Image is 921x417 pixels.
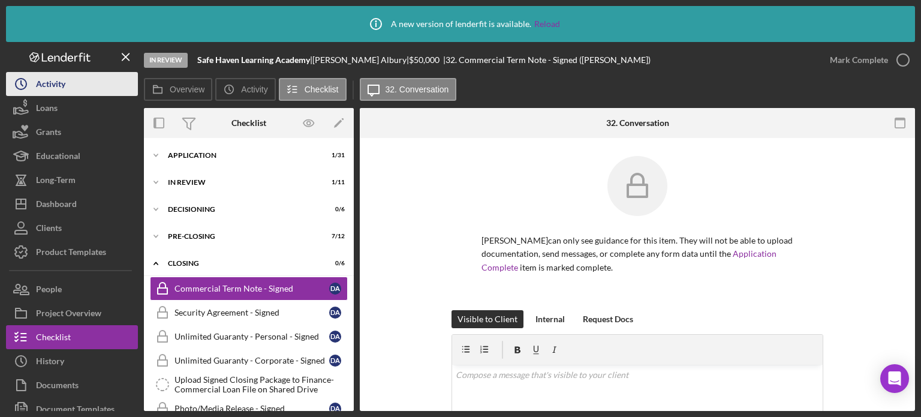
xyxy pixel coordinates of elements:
[329,403,341,415] div: D A
[36,240,106,267] div: Product Templates
[6,325,138,349] button: Checklist
[6,373,138,397] button: Documents
[36,144,80,171] div: Educational
[144,78,212,101] button: Overview
[534,19,560,29] a: Reload
[360,78,457,101] button: 32. Conversation
[443,55,651,65] div: | 32. Commercial Term Note - Signed ([PERSON_NAME])
[583,310,633,328] div: Request Docs
[36,373,79,400] div: Documents
[830,48,888,72] div: Mark Complete
[323,233,345,240] div: 7 / 12
[36,325,71,352] div: Checklist
[329,331,341,343] div: D A
[880,364,909,393] div: Open Intercom Messenger
[197,55,312,65] div: |
[312,55,409,65] div: [PERSON_NAME] Albury |
[481,248,776,272] a: Application Complete
[6,120,138,144] button: Grants
[529,310,571,328] button: Internal
[481,234,793,274] p: [PERSON_NAME] can only see guidance for this item. They will not be able to upload documentation,...
[174,332,329,341] div: Unlimited Guaranty - Personal - Signed
[170,85,204,94] label: Overview
[818,48,915,72] button: Mark Complete
[150,277,348,301] a: Commercial Term Note - SignedDA
[174,375,347,394] div: Upload Signed Closing Package to Finance-Commercial Loan File on Shared Drive
[6,192,138,216] button: Dashboard
[458,310,517,328] div: Visible to Client
[174,284,329,293] div: Commercial Term Note - Signed
[6,96,138,120] button: Loans
[329,307,341,319] div: D A
[36,120,61,147] div: Grants
[323,260,345,267] div: 0 / 6
[144,53,188,68] div: In Review
[577,310,639,328] button: Request Docs
[323,179,345,186] div: 1 / 11
[323,206,345,213] div: 0 / 6
[197,55,310,65] b: Safe Haven Learning Academy
[36,216,62,243] div: Clients
[36,192,77,219] div: Dashboard
[606,118,669,128] div: 32. Conversation
[361,9,560,39] div: A new version of lenderfit is available.
[305,85,339,94] label: Checklist
[36,301,101,328] div: Project Overview
[6,301,138,325] button: Project Overview
[174,404,329,413] div: Photo/Media Release - Signed
[6,277,138,301] button: People
[329,355,341,367] div: D A
[150,373,348,397] a: Upload Signed Closing Package to Finance-Commercial Loan File on Shared Drive
[36,277,62,304] div: People
[215,78,275,101] button: Activity
[6,240,138,264] button: Product Templates
[6,72,138,96] button: Activity
[323,152,345,159] div: 1 / 31
[279,78,347,101] button: Checklist
[409,55,440,65] span: $50,000
[6,168,138,192] button: Long-Term
[241,85,267,94] label: Activity
[36,96,58,123] div: Loans
[174,356,329,365] div: Unlimited Guaranty - Corporate - Signed
[535,310,565,328] div: Internal
[150,301,348,325] a: Security Agreement - SignedDA
[36,72,65,99] div: Activity
[150,325,348,349] a: Unlimited Guaranty - Personal - SignedDA
[231,118,266,128] div: Checklist
[329,283,341,295] div: D A
[6,144,138,168] button: Educational
[168,260,315,267] div: Closing
[174,308,329,317] div: Security Agreement - Signed
[6,216,138,240] button: Clients
[36,349,64,376] div: History
[6,349,138,373] button: History
[36,168,76,195] div: Long-Term
[168,179,315,186] div: In Review
[386,85,449,94] label: 32. Conversation
[452,310,523,328] button: Visible to Client
[168,233,315,240] div: Pre-Closing
[168,206,315,213] div: Decisioning
[168,152,315,159] div: Application
[150,349,348,373] a: Unlimited Guaranty - Corporate - SignedDA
